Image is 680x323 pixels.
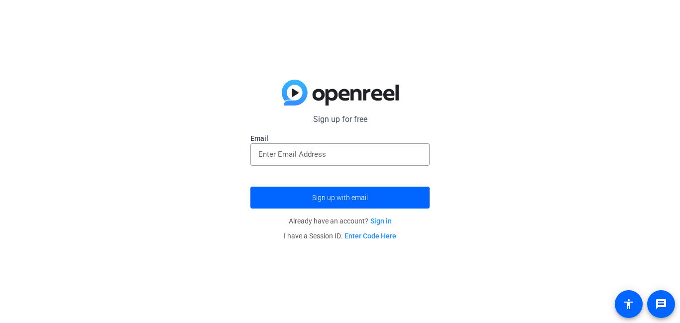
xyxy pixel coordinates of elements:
a: Sign in [370,217,392,225]
label: Email [250,133,430,143]
img: blue-gradient.svg [282,80,399,106]
span: I have a Session ID. [284,232,396,240]
mat-icon: message [655,298,667,310]
span: Already have an account? [289,217,392,225]
input: Enter Email Address [258,148,422,160]
a: Enter Code Here [344,232,396,240]
p: Sign up for free [250,113,430,125]
mat-icon: accessibility [623,298,635,310]
button: Sign up with email [250,187,430,209]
